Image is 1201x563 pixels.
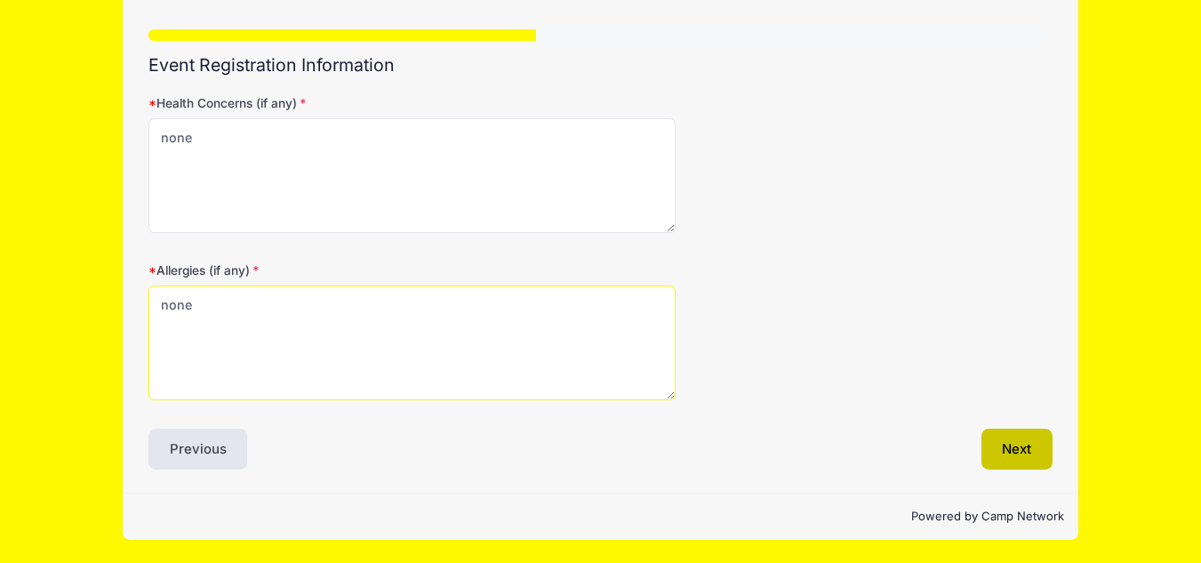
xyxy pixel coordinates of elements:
label: Allergies (if any) [148,261,450,279]
button: Previous [148,429,248,470]
button: Next [981,429,1053,470]
h2: Event Registration Information [148,55,1053,76]
p: Powered by Camp Network [137,508,1064,526]
label: Health Concerns (if any) [148,94,450,112]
